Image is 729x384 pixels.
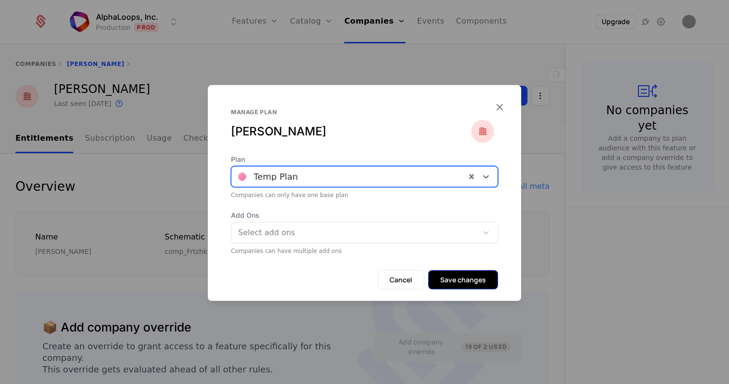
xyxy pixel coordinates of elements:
span: Add Ons [231,210,498,220]
div: [PERSON_NAME] [231,123,471,139]
div: Companies can have multiple add ons [231,247,498,254]
div: Manage plan [231,108,471,116]
div: Select add ons [238,226,472,238]
img: Mitch Haile [471,119,494,143]
button: Cancel [378,270,424,289]
span: Plan [231,154,498,164]
div: Companies can only have one base plan [231,191,498,199]
button: Save changes [428,270,498,289]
